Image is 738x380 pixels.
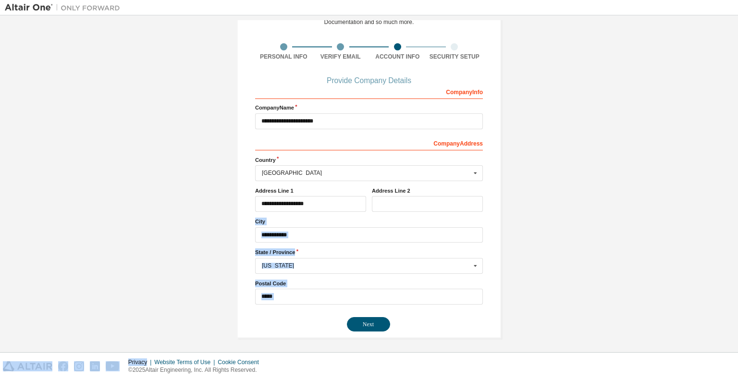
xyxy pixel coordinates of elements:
div: Verify Email [312,53,369,61]
div: Personal Info [255,53,312,61]
img: Altair One [5,3,125,12]
div: Company Address [255,135,483,150]
img: facebook.svg [58,361,68,371]
p: © 2025 Altair Engineering, Inc. All Rights Reserved. [128,366,265,374]
label: Country [255,156,483,164]
div: Security Setup [426,53,483,61]
div: Cookie Consent [218,358,264,366]
img: instagram.svg [74,361,84,371]
label: City [255,218,483,225]
label: State / Province [255,248,483,256]
div: Company Info [255,84,483,99]
div: [US_STATE] [262,263,471,269]
div: Website Terms of Use [154,358,218,366]
div: Account Info [369,53,426,61]
label: Company Name [255,104,483,111]
img: altair_logo.svg [3,361,52,371]
div: Provide Company Details [255,78,483,84]
img: youtube.svg [106,361,120,371]
img: linkedin.svg [90,361,100,371]
button: Next [347,317,390,331]
div: [GEOGRAPHIC_DATA] [262,170,471,176]
label: Address Line 2 [372,187,483,195]
label: Address Line 1 [255,187,366,195]
label: Postal Code [255,280,483,287]
div: Privacy [128,358,154,366]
